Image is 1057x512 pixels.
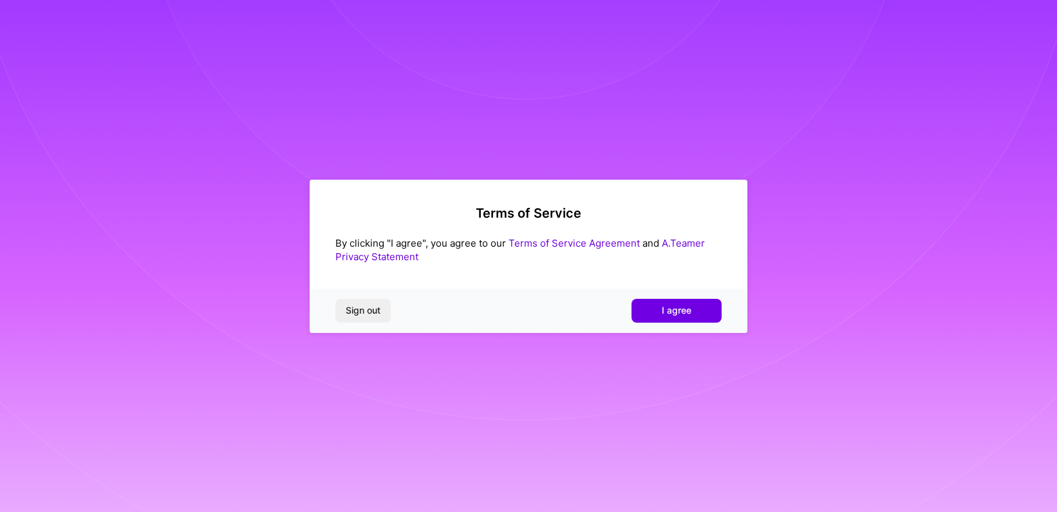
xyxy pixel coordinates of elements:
div: By clicking "I agree", you agree to our and [335,236,722,263]
h2: Terms of Service [335,205,722,221]
a: Terms of Service Agreement [509,237,640,249]
button: Sign out [335,299,391,322]
span: I agree [662,304,691,317]
span: Sign out [346,304,380,317]
button: I agree [631,299,722,322]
